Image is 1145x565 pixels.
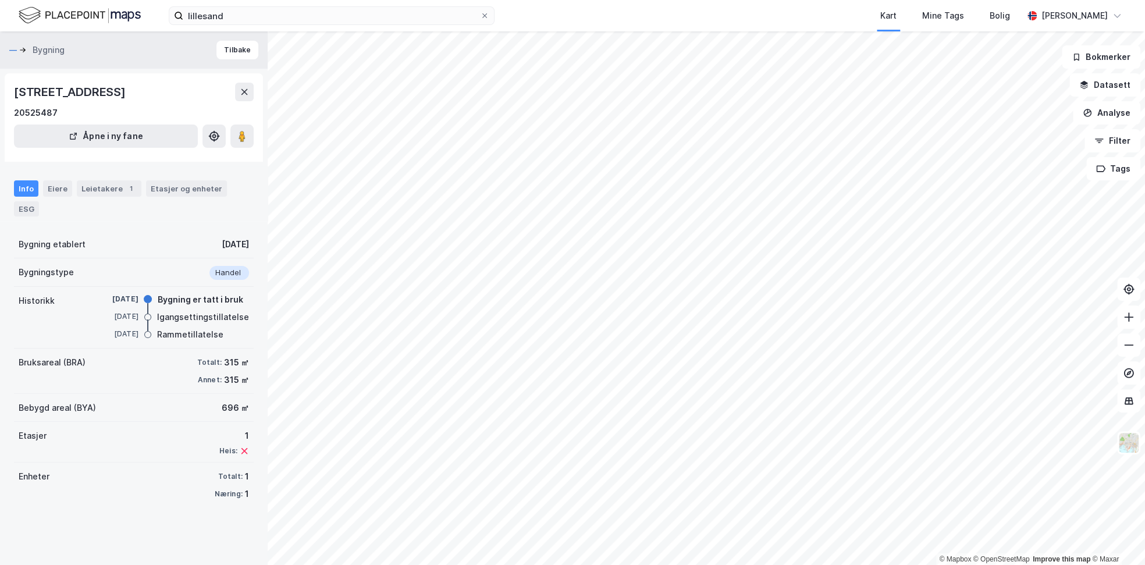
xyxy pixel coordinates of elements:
[183,7,480,24] input: Søk på adresse, matrikkel, gårdeiere, leietakere eller personer
[1062,45,1140,69] button: Bokmerker
[1087,509,1145,565] iframe: Chat Widget
[1084,129,1140,152] button: Filter
[198,375,222,385] div: Annet:
[224,356,249,369] div: 315 ㎡
[14,201,39,216] div: ESG
[125,183,137,194] div: 1
[43,180,72,197] div: Eiere
[880,9,897,23] div: Kart
[19,237,86,251] div: Bygning etablert
[215,489,243,499] div: Næring:
[33,43,65,57] div: Bygning
[218,472,243,481] div: Totalt:
[92,329,138,339] div: [DATE]
[19,265,74,279] div: Bygningstype
[1118,432,1140,454] img: Z
[157,328,223,342] div: Rammetillatelse
[216,41,258,59] button: Tilbake
[157,310,249,324] div: Igangsettingstillatelse
[77,180,141,197] div: Leietakere
[219,429,249,443] div: 1
[14,83,128,101] div: [STREET_ADDRESS]
[1033,555,1090,563] a: Improve this map
[14,180,38,197] div: Info
[1069,73,1140,97] button: Datasett
[224,373,249,387] div: 315 ㎡
[1041,9,1108,23] div: [PERSON_NAME]
[973,555,1030,563] a: OpenStreetMap
[219,446,237,456] div: Heis:
[151,183,222,194] div: Etasjer og enheter
[222,237,249,251] div: [DATE]
[1087,509,1145,565] div: Kontrollprogram for chat
[197,358,222,367] div: Totalt:
[19,294,55,308] div: Historikk
[1073,101,1140,125] button: Analyse
[245,470,249,484] div: 1
[245,487,249,501] div: 1
[939,555,971,563] a: Mapbox
[19,5,141,26] img: logo.f888ab2527a4732fd821a326f86c7f29.svg
[92,294,138,304] div: [DATE]
[9,44,19,56] button: —
[19,356,86,369] div: Bruksareal (BRA)
[1086,157,1140,180] button: Tags
[19,401,96,415] div: Bebygd areal (BYA)
[14,106,58,120] div: 20525487
[14,125,198,148] button: Åpne i ny fane
[158,293,243,307] div: Bygning er tatt i bruk
[222,401,249,415] div: 696 ㎡
[990,9,1010,23] div: Bolig
[19,470,49,484] div: Enheter
[19,429,47,443] div: Etasjer
[92,311,138,322] div: [DATE]
[922,9,964,23] div: Mine Tags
